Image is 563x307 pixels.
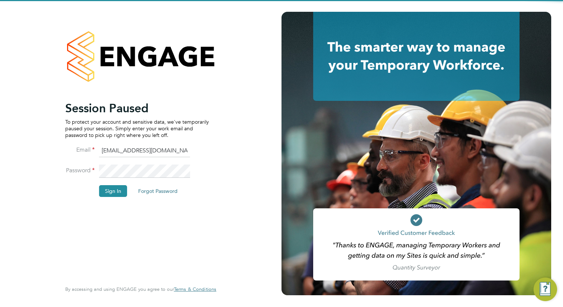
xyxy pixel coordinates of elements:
[65,167,95,174] label: Password
[132,185,183,197] button: Forgot Password
[65,101,209,116] h2: Session Paused
[65,146,95,154] label: Email
[534,278,557,301] button: Engage Resource Center
[99,185,127,197] button: Sign In
[65,119,209,139] p: To protect your account and sensitive data, we've temporarily paused your session. Simply enter y...
[65,286,216,292] span: By accessing and using ENGAGE you agree to our
[174,286,216,292] a: Terms & Conditions
[99,144,190,158] input: Enter your work email...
